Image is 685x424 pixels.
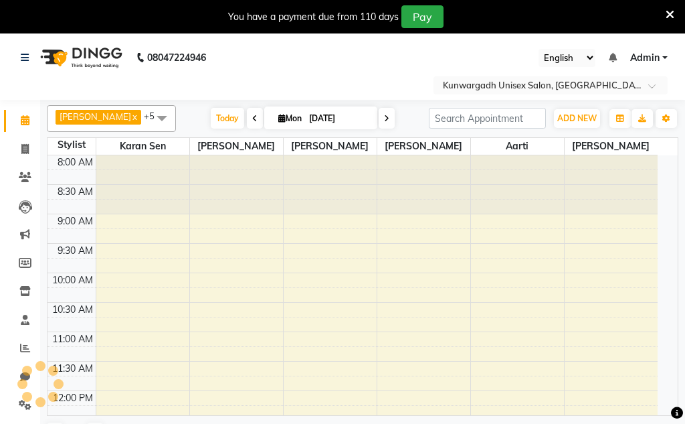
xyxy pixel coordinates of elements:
a: x [131,111,137,122]
div: You have a payment due from 110 days [228,10,399,24]
span: [PERSON_NAME] [284,138,377,155]
span: Today [211,108,244,129]
div: 8:30 AM [55,185,96,199]
span: [PERSON_NAME] [565,138,658,155]
span: [PERSON_NAME] [377,138,470,155]
span: Karan Sen [96,138,189,155]
div: 8:00 AM [55,155,96,169]
span: [PERSON_NAME] [190,138,283,155]
div: 11:00 AM [50,332,96,346]
div: 9:00 AM [55,214,96,228]
div: 9:30 AM [55,244,96,258]
b: 08047224946 [147,39,206,76]
div: Stylist [47,138,96,152]
div: 11:30 AM [50,362,96,376]
input: 2025-09-01 [305,109,372,129]
button: Pay [401,5,444,28]
div: 12:00 PM [50,391,96,405]
span: Aarti [471,138,564,155]
span: [PERSON_NAME] [60,111,131,122]
span: Mon [275,113,305,123]
span: +5 [144,111,165,121]
span: ADD NEW [557,113,597,123]
button: ADD NEW [554,109,600,128]
img: logo [34,39,126,76]
div: 10:30 AM [50,303,96,317]
div: 10:00 AM [50,273,96,287]
span: Admin [630,51,660,65]
input: Search Appointment [429,108,546,129]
